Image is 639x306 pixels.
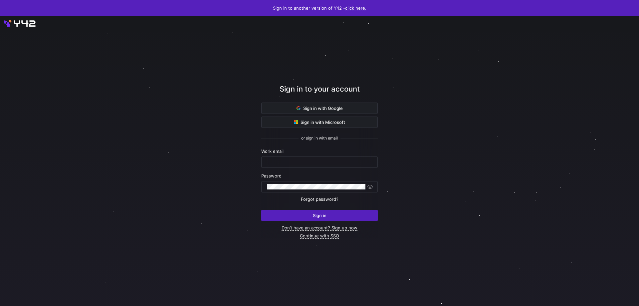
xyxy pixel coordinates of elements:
[282,225,357,231] a: Don’t have an account? Sign up now
[345,5,366,11] a: click here.
[297,106,343,111] span: Sign in with Google
[261,103,378,114] button: Sign in with Google
[261,117,378,128] button: Sign in with Microsoft
[261,149,284,154] span: Work email
[313,213,326,218] span: Sign in
[300,233,339,239] a: Continue with SSO
[261,84,378,103] div: Sign in to your account
[261,210,378,221] button: Sign in
[301,136,338,141] span: or sign in with email
[294,120,345,125] span: Sign in with Microsoft
[301,196,338,202] a: Forgot password?
[261,173,282,178] span: Password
